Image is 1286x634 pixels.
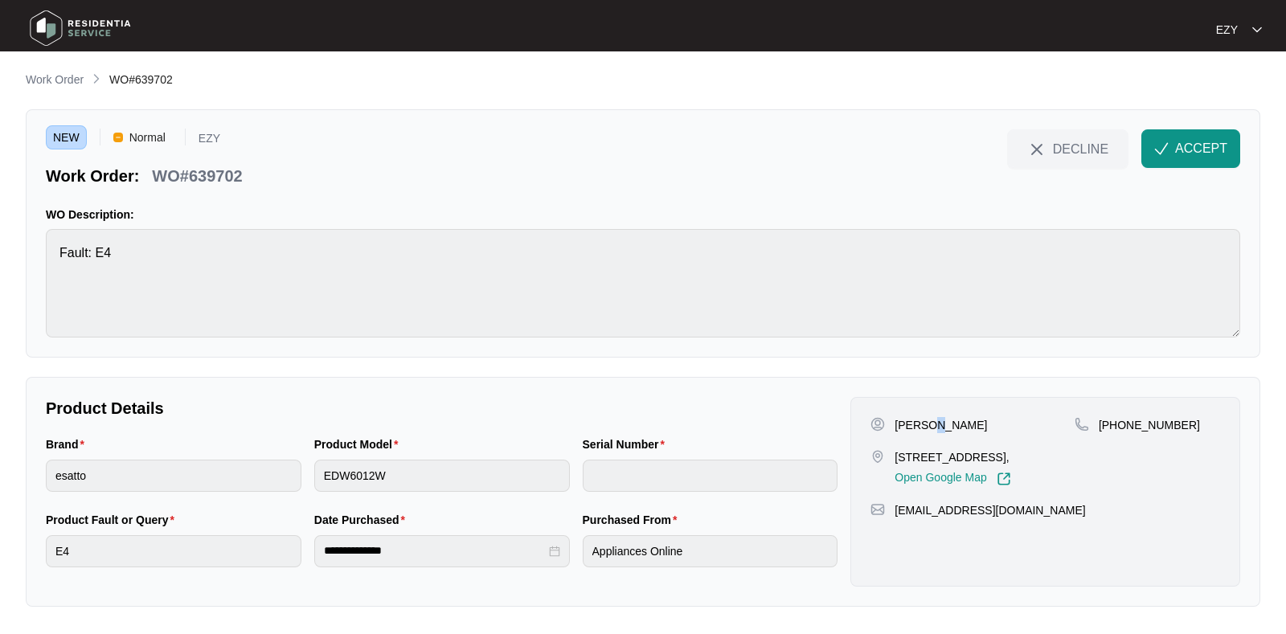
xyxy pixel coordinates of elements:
[895,417,987,433] p: [PERSON_NAME]
[314,512,412,528] label: Date Purchased
[46,535,301,567] input: Product Fault or Query
[997,472,1011,486] img: Link-External
[90,72,103,85] img: chevron-right
[870,502,885,517] img: map-pin
[1075,417,1089,432] img: map-pin
[870,417,885,432] img: user-pin
[1175,139,1227,158] span: ACCEPT
[46,436,91,452] label: Brand
[26,72,84,88] p: Work Order
[895,502,1085,518] p: [EMAIL_ADDRESS][DOMAIN_NAME]
[46,512,181,528] label: Product Fault or Query
[199,133,220,149] p: EZY
[870,449,885,464] img: map-pin
[46,125,87,149] span: NEW
[46,165,139,187] p: Work Order:
[324,542,546,559] input: Date Purchased
[152,165,242,187] p: WO#639702
[23,72,87,89] a: Work Order
[583,535,838,567] input: Purchased From
[1099,417,1200,433] p: [PHONE_NUMBER]
[1252,26,1262,34] img: dropdown arrow
[46,207,1240,223] p: WO Description:
[113,133,123,142] img: Vercel Logo
[895,449,1010,465] p: [STREET_ADDRESS],
[1053,140,1108,157] span: DECLINE
[123,125,172,149] span: Normal
[109,73,173,86] span: WO#639702
[583,460,838,492] input: Serial Number
[46,229,1240,337] textarea: Fault: E4
[1141,129,1240,168] button: check-IconACCEPT
[1007,129,1128,168] button: close-IconDECLINE
[46,460,301,492] input: Brand
[895,472,1010,486] a: Open Google Map
[314,460,570,492] input: Product Model
[314,436,405,452] label: Product Model
[1154,141,1169,156] img: check-Icon
[583,512,684,528] label: Purchased From
[46,397,838,419] p: Product Details
[1027,140,1046,159] img: close-Icon
[583,436,671,452] label: Serial Number
[24,4,137,52] img: residentia service logo
[1216,22,1238,38] p: EZY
